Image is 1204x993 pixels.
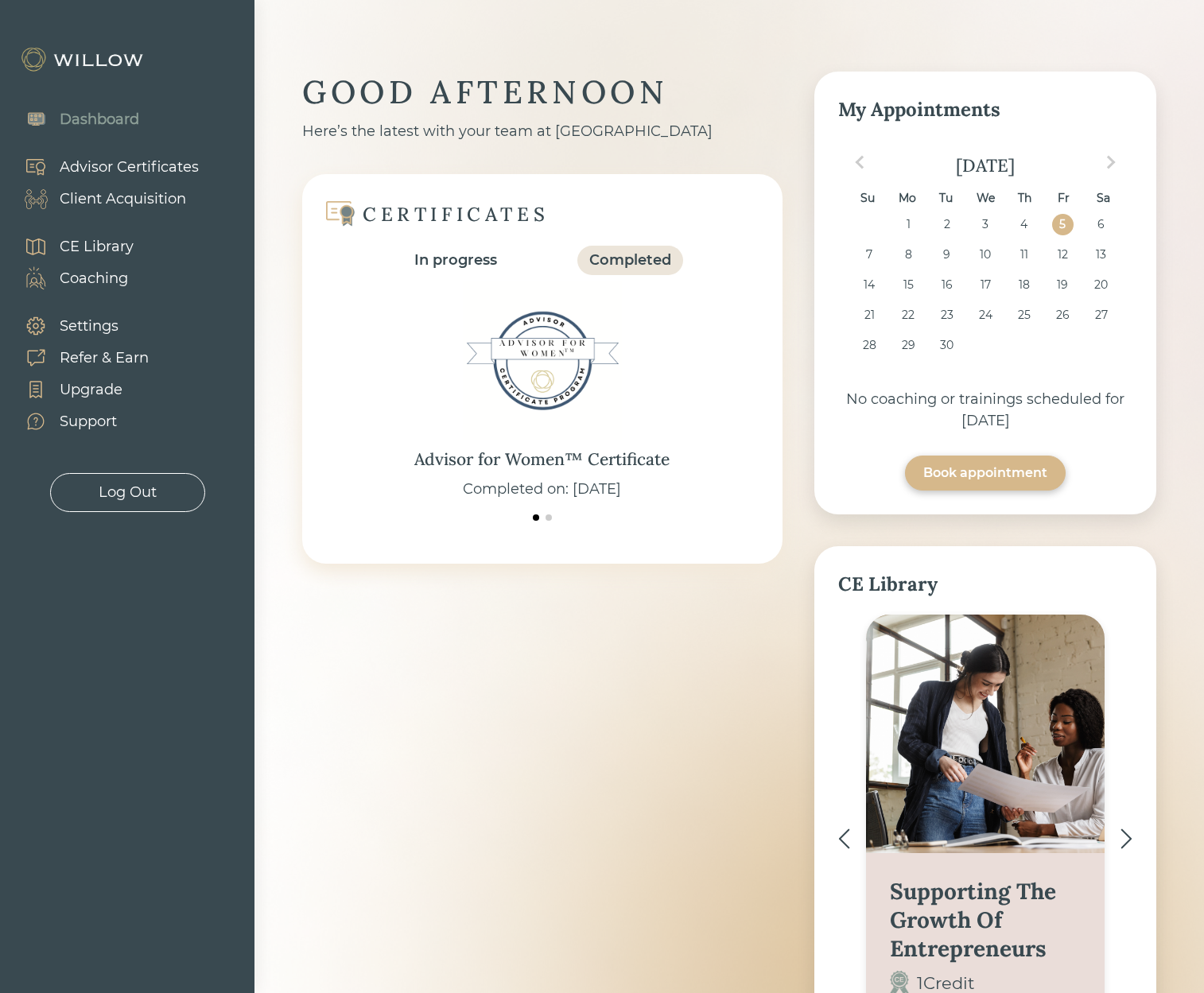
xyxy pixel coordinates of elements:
[936,244,957,266] div: Choose Tuesday, September 9th, 2025
[1052,274,1074,296] div: Choose Friday, September 19th, 2025
[1013,274,1035,296] div: Choose Thursday, September 18th, 2025
[1013,244,1035,266] div: Choose Thursday, September 11th, 2025
[60,157,199,178] div: Advisor Certificates
[923,464,1047,483] div: Book appointment
[463,479,621,500] div: Completed on: [DATE]
[897,335,919,356] div: Choose Monday, September 29th, 2025
[838,95,1132,124] div: My Appointments
[8,342,149,374] a: Refer & Earn
[8,151,199,183] a: Advisor Certificates
[1090,304,1112,326] div: Choose Saturday, September 27th, 2025
[859,274,880,296] div: Choose Sunday, September 14th, 2025
[838,154,1132,176] div: [DATE]
[589,250,671,271] div: Completed
[936,304,957,326] div: Choose Tuesday, September 23rd, 2025
[975,188,996,209] div: We
[975,274,996,296] div: Choose Wednesday, September 17th, 2025
[60,316,118,337] div: Settings
[857,188,879,209] div: Su
[463,281,622,440] img: Advisor for Women™ Certificate Badge
[302,121,783,142] div: Here’s the latest with your team at [GEOGRAPHIC_DATA]
[60,236,134,258] div: CE Library
[363,202,549,227] div: CERTIFICATES
[897,214,919,235] div: Choose Monday, September 1st, 2025
[8,231,134,262] a: CE Library
[60,411,117,432] div: Support
[936,335,957,356] div: Choose Tuesday, September 30th, 2025
[975,304,996,326] div: Choose Wednesday, September 24th, 2025
[859,335,880,356] div: Choose Sunday, September 28th, 2025
[60,268,128,289] div: Coaching
[20,47,147,72] img: Willow
[1098,149,1124,175] button: Next Month
[1052,304,1074,326] div: Choose Friday, September 26th, 2025
[1090,244,1112,266] div: Choose Saturday, September 13th, 2025
[414,447,670,472] div: Advisor for Women™ Certificate
[1052,244,1074,266] div: Choose Friday, September 12th, 2025
[975,244,996,266] div: Choose Wednesday, September 10th, 2025
[838,828,850,849] img: <
[936,214,957,235] div: Choose Tuesday, September 2nd, 2025
[935,188,957,209] div: Tu
[975,214,996,235] div: Choose Wednesday, September 3rd, 2025
[1013,214,1035,235] div: Choose Thursday, September 4th, 2025
[1120,828,1132,849] img: >
[890,877,1081,963] div: Supporting The Growth Of Entrepreneurs
[302,72,783,113] div: GOOD AFTERNOON
[859,244,880,266] div: Choose Sunday, September 7th, 2025
[8,310,149,342] a: Settings
[8,262,134,294] a: Coaching
[1093,188,1114,209] div: Sa
[60,347,149,369] div: Refer & Earn
[1052,214,1074,235] div: Choose Friday, September 5th, 2025
[847,149,872,175] button: Previous Month
[844,214,1128,365] div: month 2025-09
[414,250,497,271] div: In progress
[896,188,918,209] div: Mo
[897,304,919,326] div: Choose Monday, September 22nd, 2025
[859,304,880,326] div: Choose Sunday, September 21st, 2025
[897,274,919,296] div: Choose Monday, September 15th, 2025
[8,103,139,135] a: Dashboard
[60,188,186,210] div: Client Acquisition
[99,482,157,503] div: Log Out
[1053,188,1074,209] div: Fr
[8,374,149,405] a: Upgrade
[1014,188,1035,209] div: Th
[838,570,1132,599] div: CE Library
[1090,214,1112,235] div: Choose Saturday, September 6th, 2025
[936,274,957,296] div: Choose Tuesday, September 16th, 2025
[1090,274,1112,296] div: Choose Saturday, September 20th, 2025
[8,183,199,215] a: Client Acquisition
[1013,304,1035,326] div: Choose Thursday, September 25th, 2025
[838,389,1132,432] div: No coaching or trainings scheduled for [DATE]
[60,109,139,130] div: Dashboard
[897,244,919,266] div: Choose Monday, September 8th, 2025
[60,379,122,401] div: Upgrade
